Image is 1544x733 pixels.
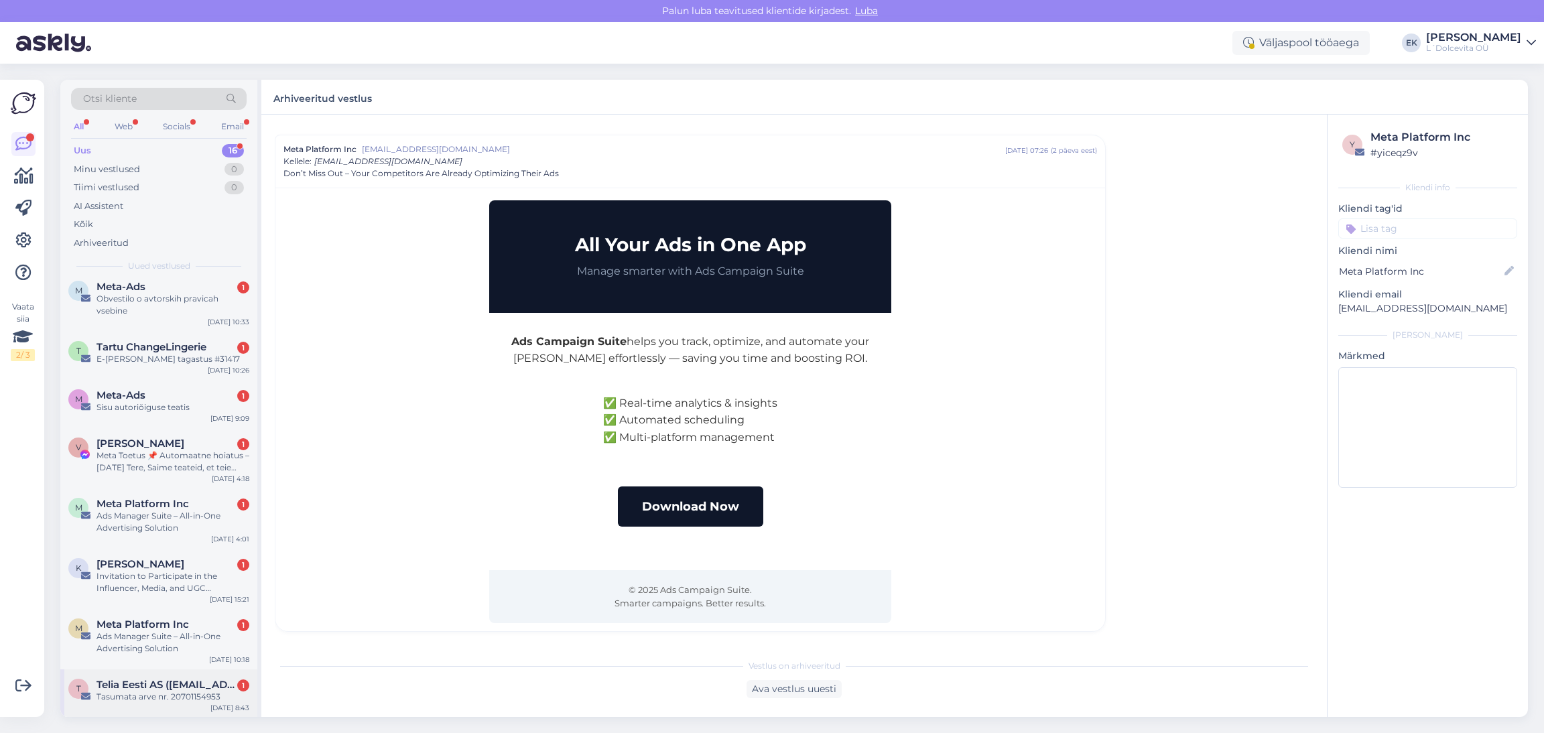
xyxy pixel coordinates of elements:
span: Meta-Ads [96,281,145,293]
div: Tasumata arve nr. 20701154953 [96,691,249,703]
img: Askly Logo [11,90,36,116]
input: Lisa tag [1338,218,1517,239]
div: Minu vestlused [74,163,140,176]
div: EK [1402,34,1421,52]
span: M [75,394,82,404]
span: Karolina Janickaitė [96,558,184,570]
div: [DATE] 9:09 [210,413,249,423]
p: Märkmed [1338,349,1517,363]
span: Meta Platform Inc [283,143,357,155]
div: Ads Manager Suite – All-in-One Advertising Solution [96,630,249,655]
div: Web [112,118,135,135]
span: Luba [851,5,882,17]
li: ✅ Multi-platform management [603,429,777,446]
p: Kliendi email [1338,287,1517,302]
div: Obvestilo o avtorskih pravicah vsebine [96,293,249,317]
p: [EMAIL_ADDRESS][DOMAIN_NAME] [1338,302,1517,316]
span: M [75,623,82,633]
span: T [76,683,81,693]
div: Email [218,118,247,135]
span: K [76,563,82,573]
span: Don’t Miss Out – Your Competitors Are Already Optimizing Their Ads [283,168,559,180]
span: M [75,503,82,513]
div: 1 [237,619,249,631]
div: Kliendi info [1338,182,1517,194]
span: Telia Eesti AS (ostud@telia.ee) [96,679,236,691]
div: 1 [237,679,249,691]
div: Väljaspool tööaega [1232,31,1370,55]
div: AI Assistent [74,200,123,213]
span: Meta-Ads [96,389,145,401]
div: Sisu autoriõiguse teatis [96,401,249,413]
div: 1 [237,390,249,402]
div: 1 [237,438,249,450]
div: Uus [74,144,91,157]
div: Ads Manager Suite – All-in-One Advertising Solution [96,510,249,534]
span: Meta Platform Inc [96,618,189,630]
p: Kliendi tag'id [1338,202,1517,216]
div: [DATE] 07:26 [1005,145,1048,155]
p: Manage smarter with Ads Campaign Suite [503,263,878,279]
div: Meta Toetus 📌 Automaatne hoiatus – [DATE] Tere, Saime teateid, et teie lehe tegevus võib rikkuda ... [96,450,249,474]
div: E-[PERSON_NAME] tagastus #31417 [96,353,249,365]
strong: Ads Campaign Suite [511,335,627,348]
div: [DATE] 4:18 [212,474,249,484]
div: 0 [224,163,244,176]
div: 1 [237,281,249,293]
span: Tartu ChangeLingerie [96,341,206,353]
span: Viviana Marioly Cuellar Chilo [96,438,184,450]
li: ✅ Automated scheduling [603,411,777,429]
div: [DATE] 4:01 [211,534,249,544]
div: [DATE] 10:18 [209,655,249,665]
h1: All Your Ads in One App [503,234,878,257]
div: 0 [224,181,244,194]
div: All [71,118,86,135]
div: [DATE] 10:33 [208,317,249,327]
p: © 2025 Ads Campaign Suite. Smarter campaigns. Better results. [503,584,878,610]
div: [DATE] 10:26 [208,365,249,375]
span: y [1350,139,1355,149]
div: Invitation to Participate in the Influencer, Media, and UGC Advertising Campaign [96,570,249,594]
div: [PERSON_NAME] [1338,329,1517,341]
div: [PERSON_NAME] [1426,32,1521,43]
span: Uued vestlused [128,260,190,272]
input: Lisa nimi [1339,264,1502,279]
div: Ava vestlus uuesti [747,680,842,698]
div: # yiceqz9v [1370,145,1513,160]
p: Kliendi nimi [1338,244,1517,258]
div: Kõik [74,218,93,231]
span: V [76,442,81,452]
p: helps you track, optimize, and automate your [PERSON_NAME] effortlessly — saving you time and boo... [509,333,871,367]
div: Vaata siia [11,301,35,361]
span: M [75,285,82,295]
div: Arhiveeritud [74,237,129,250]
div: L´Dolcevita OÜ [1426,43,1521,54]
div: [DATE] 8:43 [210,703,249,713]
div: 16 [222,144,244,157]
a: [PERSON_NAME]L´Dolcevita OÜ [1426,32,1536,54]
span: Meta Platform Inc [96,498,189,510]
span: Kellele : [283,156,312,166]
li: ✅ Real-time analytics & insights [603,395,777,412]
div: Meta Platform Inc [1370,129,1513,145]
div: 1 [237,559,249,571]
label: Arhiveeritud vestlus [273,88,372,106]
span: [EMAIL_ADDRESS][DOMAIN_NAME] [362,143,1005,155]
span: [EMAIL_ADDRESS][DOMAIN_NAME] [314,156,462,166]
div: Tiimi vestlused [74,181,139,194]
div: 1 [237,498,249,511]
div: Socials [160,118,193,135]
span: Vestlus on arhiveeritud [749,660,840,672]
a: Download Now [618,486,763,527]
span: T [76,346,81,356]
div: ( 2 päeva eest ) [1051,145,1097,155]
div: [DATE] 15:21 [210,594,249,604]
span: Otsi kliente [83,92,137,106]
div: 1 [237,342,249,354]
div: 2 / 3 [11,349,35,361]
